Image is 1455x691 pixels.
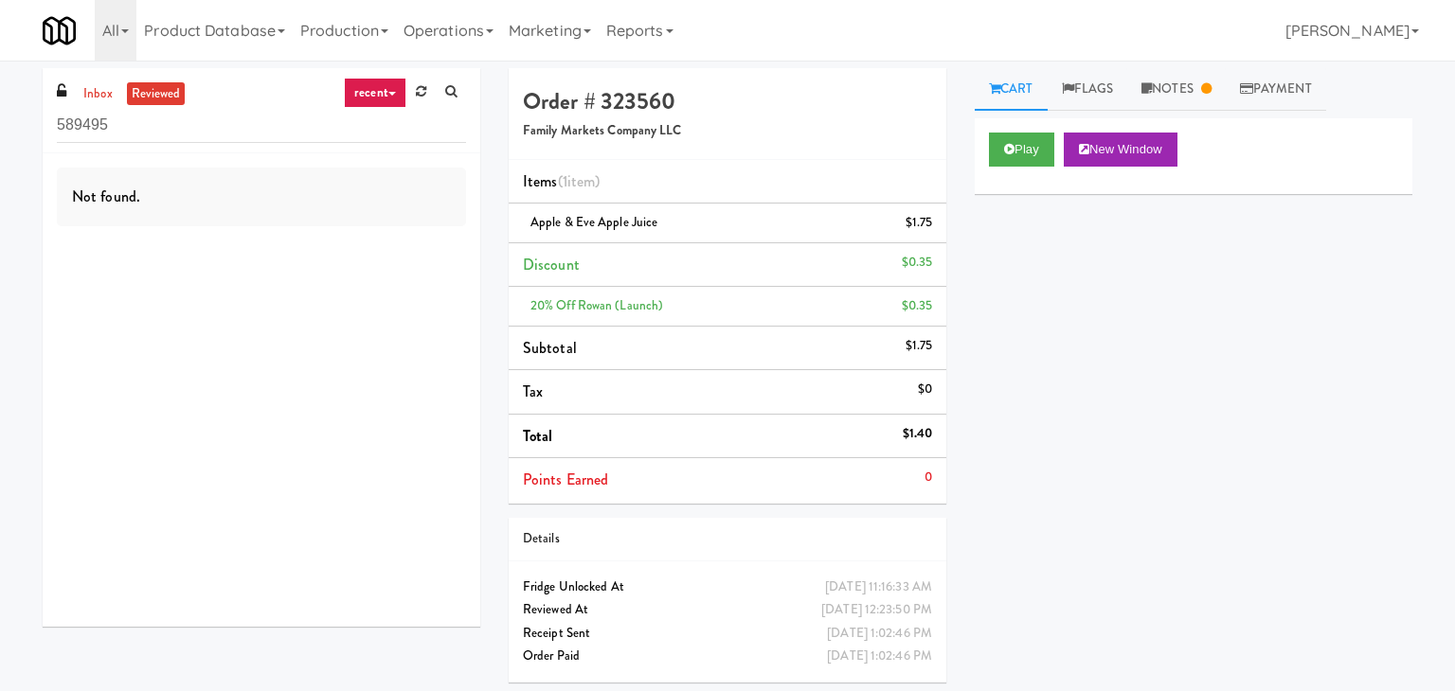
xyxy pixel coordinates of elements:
[825,576,932,599] div: [DATE] 11:16:33 AM
[523,124,932,138] h5: Family Markets Company LLC
[1064,133,1177,167] button: New Window
[523,576,932,599] div: Fridge Unlocked At
[903,422,933,446] div: $1.40
[523,89,932,114] h4: Order # 323560
[523,254,580,275] span: Discount
[906,334,933,358] div: $1.75
[43,14,76,47] img: Micromart
[523,337,577,359] span: Subtotal
[523,527,932,551] div: Details
[523,425,553,447] span: Total
[827,645,932,668] div: [DATE] 1:02:46 PM
[902,251,933,275] div: $0.35
[989,133,1054,167] button: Play
[72,186,140,207] span: Not found.
[975,68,1048,111] a: Cart
[925,466,932,489] div: 0
[558,170,601,192] span: (1 )
[827,622,932,646] div: [DATE] 1:02:46 PM
[1127,68,1226,111] a: Notes
[567,170,595,192] ng-pluralize: item
[523,381,543,402] span: Tax
[523,598,932,622] div: Reviewed At
[821,598,932,622] div: [DATE] 12:23:50 PM
[127,82,186,106] a: reviewed
[523,645,932,668] div: Order Paid
[523,622,932,646] div: Receipt Sent
[530,296,663,314] span: 20% Off Rowan (launch)
[902,294,933,318] div: $0.35
[1226,68,1326,111] a: Payment
[1048,68,1128,111] a: Flags
[530,213,657,231] span: Apple & Eve Apple Juice
[57,108,466,143] input: Search vision orders
[523,170,600,192] span: Items
[79,82,117,106] a: inbox
[344,78,406,108] a: recent
[918,378,932,401] div: $0
[523,469,608,490] span: Points Earned
[906,211,933,235] div: $1.75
